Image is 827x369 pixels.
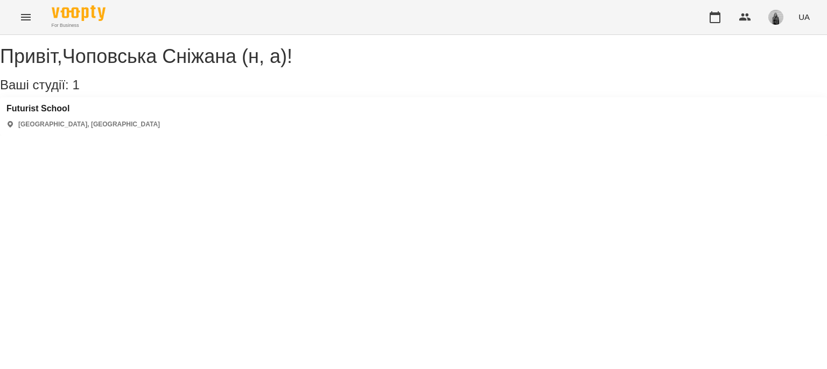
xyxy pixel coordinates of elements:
[72,77,79,92] span: 1
[13,4,39,30] button: Menu
[794,7,814,27] button: UA
[18,120,160,129] p: [GEOGRAPHIC_DATA], [GEOGRAPHIC_DATA]
[52,22,106,29] span: For Business
[768,10,783,25] img: 465148d13846e22f7566a09ee851606a.jpeg
[52,5,106,21] img: Voopty Logo
[6,104,160,113] a: Futurist School
[798,11,810,23] span: UA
